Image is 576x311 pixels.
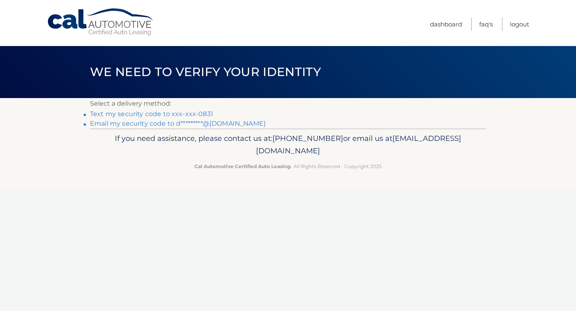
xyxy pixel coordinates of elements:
p: If you need assistance, please contact us at: or email us at [95,132,481,158]
span: We need to verify your identity [90,64,321,79]
a: Dashboard [430,18,462,31]
span: [PHONE_NUMBER] [272,134,343,143]
strong: Cal Automotive Certified Auto Leasing [194,163,290,169]
a: Cal Automotive [47,8,155,36]
p: Select a delivery method: [90,98,486,109]
a: FAQ's [479,18,493,31]
a: Email my security code to d*********@[DOMAIN_NAME] [90,120,266,127]
a: Logout [510,18,529,31]
a: Text my security code to xxx-xxx-0831 [90,110,213,118]
p: - All Rights Reserved - Copyright 2025 [95,162,481,171]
